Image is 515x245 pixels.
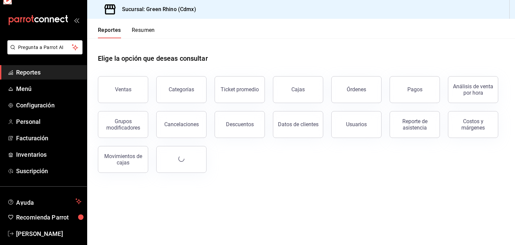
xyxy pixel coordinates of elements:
[215,111,265,138] button: Descuentos
[291,86,305,93] div: Cajas
[407,86,422,93] div: Pagos
[390,111,440,138] button: Reporte de asistencia
[132,27,155,38] button: Resumen
[18,44,72,51] span: Pregunta a Parrot AI
[74,17,79,23] button: open_drawer_menu
[16,229,81,238] span: [PERSON_NAME]
[16,84,81,93] span: Menú
[98,27,121,38] button: Reportes
[347,86,366,93] div: Órdenes
[102,153,144,166] div: Movimientos de cajas
[164,121,199,128] div: Cancelaciones
[98,53,208,63] h1: Elige la opción que deseas consultar
[102,118,144,131] div: Grupos modificadores
[98,146,148,173] button: Movimientos de cajas
[98,111,148,138] button: Grupos modificadores
[331,76,382,103] button: Órdenes
[156,76,207,103] button: Categorías
[156,111,207,138] button: Cancelaciones
[5,49,82,56] a: Pregunta a Parrot AI
[452,118,494,131] div: Costos y márgenes
[346,121,367,128] div: Usuarios
[16,134,81,143] span: Facturación
[16,117,81,126] span: Personal
[7,40,82,54] button: Pregunta a Parrot AI
[331,111,382,138] button: Usuarios
[215,76,265,103] button: Ticket promedio
[16,197,73,205] span: Ayuda
[98,27,155,38] div: navigation tabs
[273,111,323,138] button: Datos de clientes
[16,166,81,176] span: Suscripción
[394,118,436,131] div: Reporte de asistencia
[221,86,259,93] div: Ticket promedio
[278,121,319,128] div: Datos de clientes
[452,83,494,96] div: Análisis de venta por hora
[273,76,323,103] button: Cajas
[16,213,81,222] span: Recomienda Parrot
[98,76,148,103] button: Ventas
[448,111,498,138] button: Costos y márgenes
[16,68,81,77] span: Reportes
[169,86,194,93] div: Categorías
[117,5,196,13] h3: Sucursal: Green Rhino (Cdmx)
[16,150,81,159] span: Inventarios
[16,101,81,110] span: Configuración
[115,86,131,93] div: Ventas
[390,76,440,103] button: Pagos
[226,121,254,128] div: Descuentos
[448,76,498,103] button: Análisis de venta por hora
